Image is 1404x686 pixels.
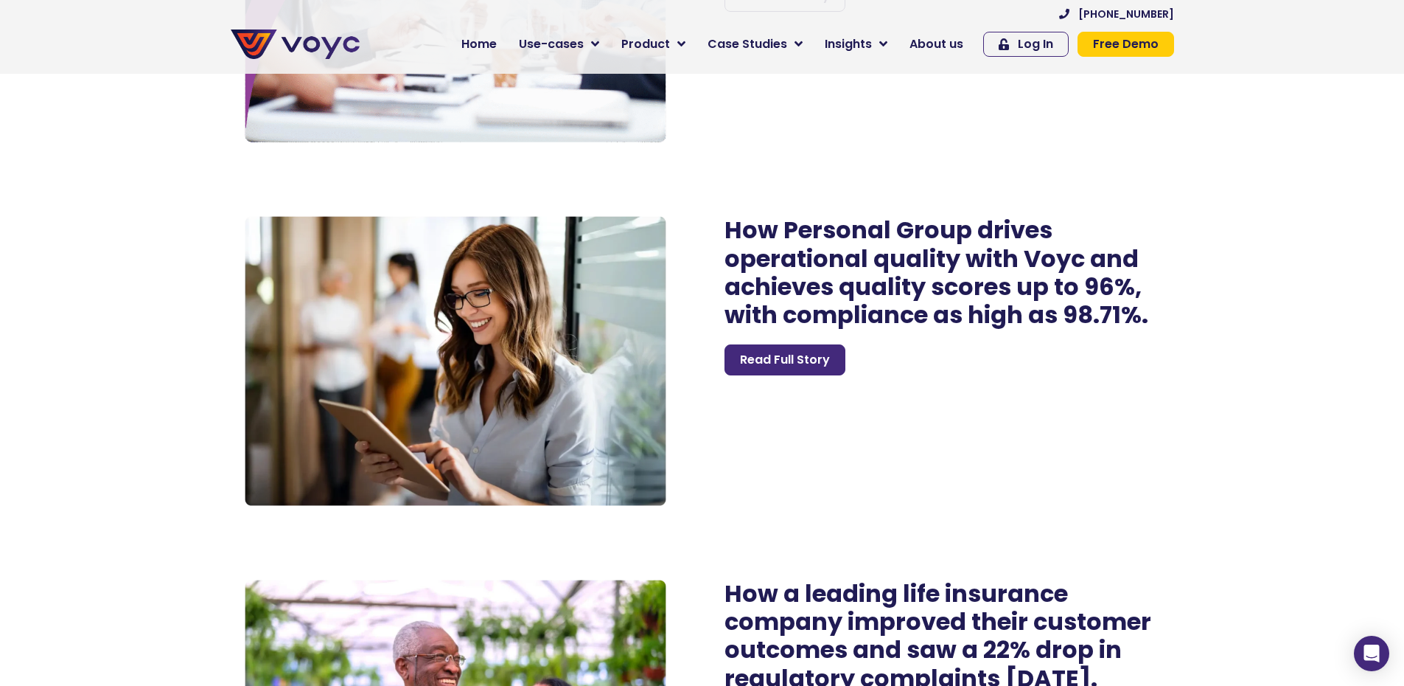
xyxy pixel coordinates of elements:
[909,35,963,53] span: About us
[1078,9,1174,19] span: [PHONE_NUMBER]
[740,351,830,369] span: Read Full Story
[1018,38,1053,50] span: Log In
[1078,32,1174,57] a: Free Demo
[825,35,872,53] span: Insights
[1093,38,1159,50] span: Free Demo
[450,30,508,59] a: Home
[610,30,696,59] a: Product
[621,35,670,53] span: Product
[814,30,898,59] a: Insights
[708,35,787,53] span: Case Studies
[1354,636,1389,671] div: Open Intercom Messenger
[898,30,974,59] a: About us
[461,35,497,53] span: Home
[696,30,814,59] a: Case Studies
[983,32,1069,57] a: Log In
[724,216,1174,330] h2: How Personal Group drives operational quality with Voyc and achieves quality scores up to 96%, wi...
[1059,9,1174,19] a: [PHONE_NUMBER]
[508,30,610,59] a: Use-cases
[724,344,845,375] a: Read Full Story
[231,30,360,59] img: voyc-full-logo
[519,35,584,53] span: Use-cases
